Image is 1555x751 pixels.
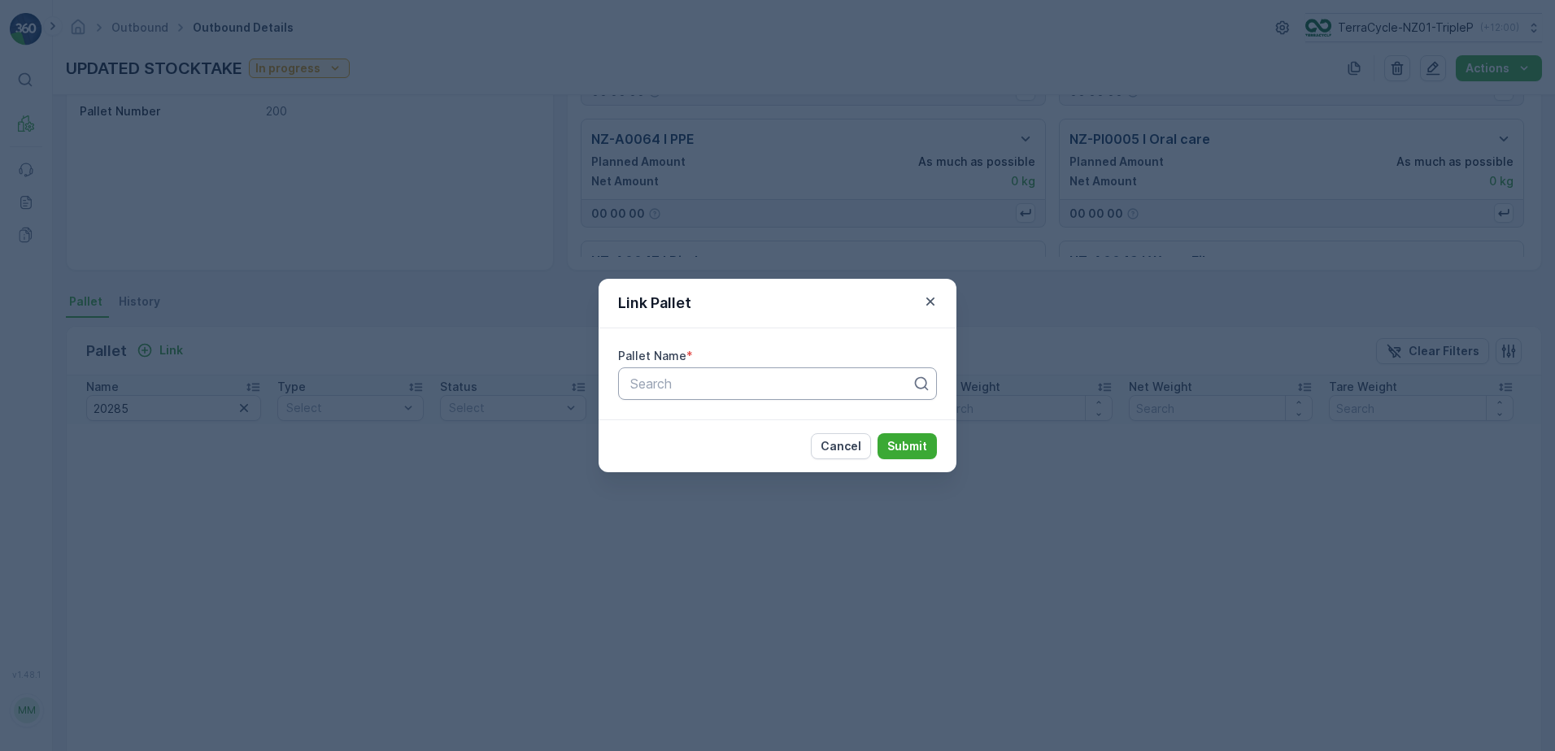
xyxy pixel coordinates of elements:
p: Link Pallet [618,292,691,315]
button: Cancel [811,433,871,459]
p: Cancel [821,438,861,454]
p: Search [630,374,912,393]
label: Pallet Name [618,349,686,362]
button: Submit [878,433,937,459]
p: Submit [887,438,927,454]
